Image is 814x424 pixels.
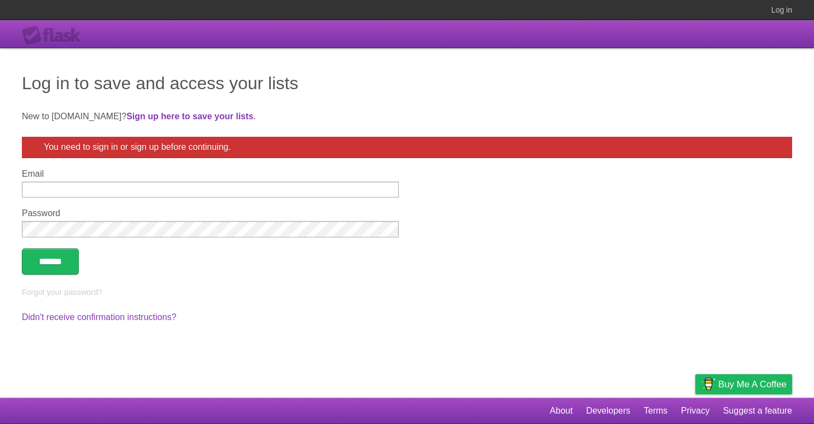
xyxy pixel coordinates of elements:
[22,137,792,158] div: You need to sign in or sign up before continuing.
[22,70,792,96] h1: Log in to save and access your lists
[681,400,710,421] a: Privacy
[22,208,399,218] label: Password
[695,374,792,394] a: Buy me a coffee
[22,288,102,297] a: Forgot your password?
[723,400,792,421] a: Suggest a feature
[718,375,787,394] span: Buy me a coffee
[22,169,399,179] label: Email
[550,400,573,421] a: About
[126,112,253,121] a: Sign up here to save your lists
[586,400,630,421] a: Developers
[701,375,716,393] img: Buy me a coffee
[22,110,792,123] p: New to [DOMAIN_NAME]? .
[22,312,176,322] a: Didn't receive confirmation instructions?
[22,26,88,45] div: Flask
[644,400,668,421] a: Terms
